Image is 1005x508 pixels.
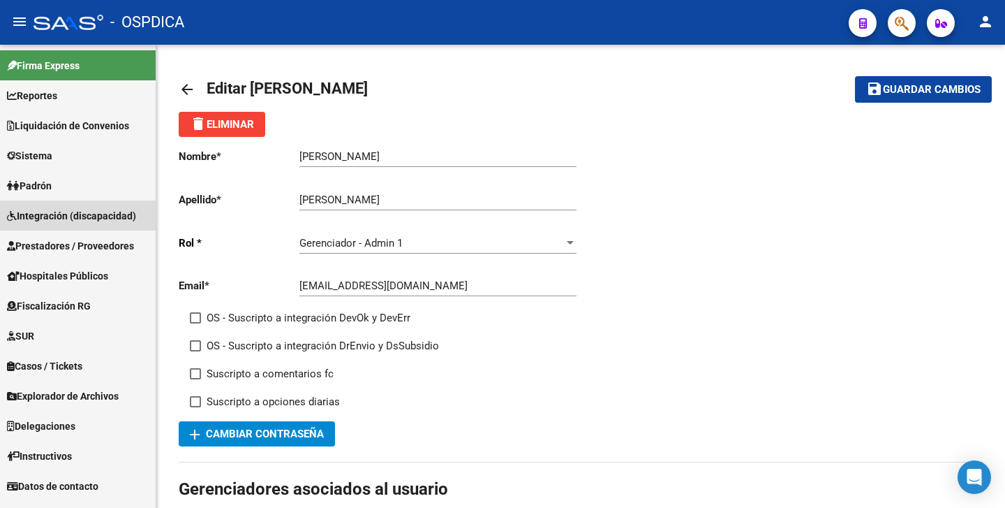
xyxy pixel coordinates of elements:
p: Apellido [179,192,299,208]
span: Reportes [7,88,57,103]
span: Datos de contacto [7,479,98,494]
span: SUR [7,328,34,344]
span: Padrón [7,178,52,194]
button: Guardar cambios [855,76,992,102]
span: Editar [PERSON_NAME] [207,80,368,97]
span: Liquidación de Convenios [7,118,129,133]
span: - OSPDICA [110,7,184,38]
span: Firma Express [7,58,80,73]
p: Email [179,278,299,293]
button: Cambiar Contraseña [179,421,335,447]
span: Gerenciador - Admin 1 [299,237,403,249]
span: Guardar cambios [883,84,981,96]
button: Eliminar [179,112,265,137]
mat-icon: person [977,13,994,30]
span: Casos / Tickets [7,358,82,374]
mat-icon: menu [11,13,28,30]
p: Rol * [179,235,299,251]
mat-icon: delete [190,115,207,132]
mat-icon: arrow_back [179,81,195,98]
span: OS - Suscripto a integración DrEnvio y DsSubsidio [207,338,439,354]
span: Suscripto a comentarios fc [207,365,334,382]
h1: Gerenciadores asociados al usuario [179,478,983,500]
span: Integración (discapacidad) [7,208,136,224]
span: Instructivos [7,449,72,464]
span: Explorador de Archivos [7,389,119,404]
div: Open Intercom Messenger [958,460,991,494]
span: Delegaciones [7,419,75,434]
span: Fiscalización RG [7,298,91,314]
span: Hospitales Públicos [7,268,108,284]
span: Prestadores / Proveedores [7,238,134,254]
span: Sistema [7,148,52,164]
span: Eliminar [190,118,254,131]
mat-icon: save [866,80,883,97]
span: Cambiar Contraseña [190,428,324,440]
mat-icon: add [186,426,203,443]
p: Nombre [179,149,299,164]
span: OS - Suscripto a integración DevOk y DevErr [207,310,410,326]
span: Suscripto a opciones diarias [207,393,340,410]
